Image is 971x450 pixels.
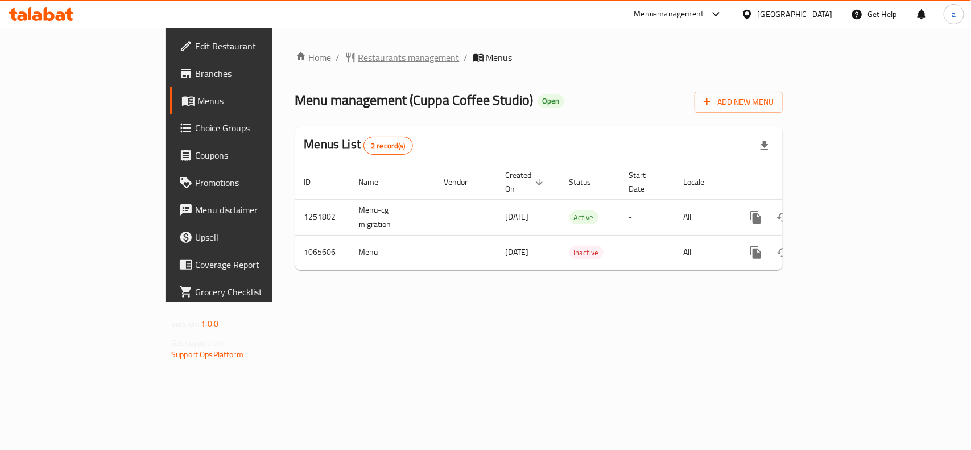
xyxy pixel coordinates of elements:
[195,39,319,53] span: Edit Restaurant
[345,51,460,64] a: Restaurants management
[506,168,547,196] span: Created On
[359,175,394,189] span: Name
[197,94,319,108] span: Menus
[171,336,224,350] span: Get support on:
[569,210,598,224] div: Active
[170,278,328,305] a: Grocery Checklist
[620,199,675,235] td: -
[751,132,778,159] div: Export file
[195,258,319,271] span: Coverage Report
[195,230,319,244] span: Upsell
[704,95,774,109] span: Add New Menu
[304,175,326,189] span: ID
[358,51,460,64] span: Restaurants management
[364,141,412,151] span: 2 record(s)
[195,176,319,189] span: Promotions
[170,251,328,278] a: Coverage Report
[201,316,218,331] span: 1.0.0
[295,165,861,270] table: enhanced table
[758,8,833,20] div: [GEOGRAPHIC_DATA]
[171,347,243,362] a: Support.OpsPlatform
[195,148,319,162] span: Coupons
[695,92,783,113] button: Add New Menu
[350,199,435,235] td: Menu-cg migration
[170,169,328,196] a: Promotions
[170,114,328,142] a: Choice Groups
[170,87,328,114] a: Menus
[538,96,564,106] span: Open
[195,285,319,299] span: Grocery Checklist
[770,204,797,231] button: Change Status
[634,7,704,21] div: Menu-management
[295,51,783,64] nav: breadcrumb
[675,199,733,235] td: All
[952,8,956,20] span: a
[569,175,606,189] span: Status
[350,235,435,270] td: Menu
[171,316,199,331] span: Version:
[486,51,513,64] span: Menus
[336,51,340,64] li: /
[195,67,319,80] span: Branches
[684,175,720,189] span: Locale
[295,87,534,113] span: Menu management ( Cuppa Coffee Studio )
[170,60,328,87] a: Branches
[569,211,598,224] span: Active
[464,51,468,64] li: /
[444,175,483,189] span: Vendor
[170,224,328,251] a: Upsell
[195,203,319,217] span: Menu disclaimer
[675,235,733,270] td: All
[170,142,328,169] a: Coupons
[569,246,604,259] span: Inactive
[629,168,661,196] span: Start Date
[733,165,861,200] th: Actions
[170,196,328,224] a: Menu disclaimer
[770,239,797,266] button: Change Status
[506,209,529,224] span: [DATE]
[742,239,770,266] button: more
[620,235,675,270] td: -
[538,94,564,108] div: Open
[304,136,413,155] h2: Menus List
[742,204,770,231] button: more
[195,121,319,135] span: Choice Groups
[170,32,328,60] a: Edit Restaurant
[506,245,529,259] span: [DATE]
